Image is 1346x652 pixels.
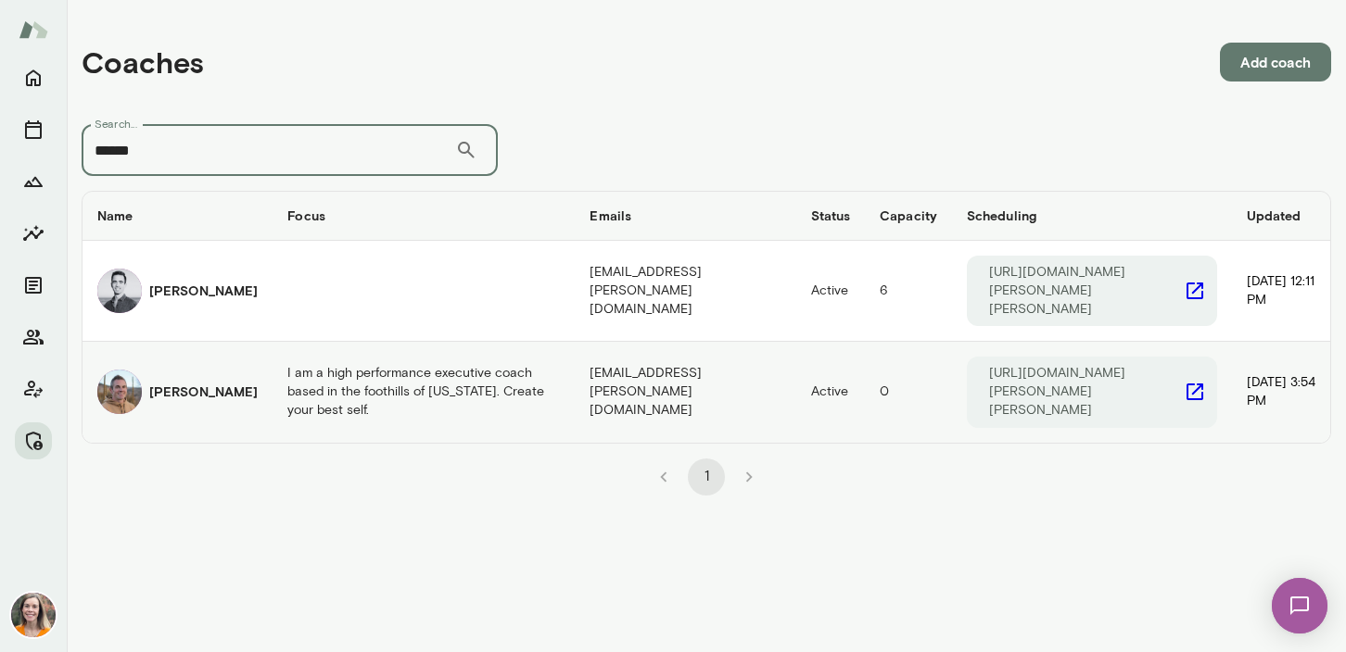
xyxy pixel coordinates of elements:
button: Insights [15,215,52,252]
table: coaches table [83,192,1330,442]
button: Home [15,59,52,96]
button: Add coach [1220,43,1331,81]
div: pagination [82,444,1331,495]
img: Carrie Kelly [11,593,56,637]
h6: [PERSON_NAME] [149,382,258,401]
td: 6 [865,241,952,342]
h6: Status [811,207,851,225]
td: I am a high performance executive coach based in the foothills of [US_STATE]. Create your best self. [273,342,575,442]
p: [URL][DOMAIN_NAME][PERSON_NAME][PERSON_NAME] [989,364,1184,420]
h6: Scheduling [967,207,1217,225]
h6: Updated [1247,207,1315,225]
button: Manage [15,422,52,459]
td: [EMAIL_ADDRESS][PERSON_NAME][DOMAIN_NAME] [575,241,795,342]
td: [DATE] 3:54 PM [1232,342,1330,442]
img: Adam Lurie [97,269,142,313]
td: Active [796,241,866,342]
h6: Emails [590,207,781,225]
h6: Focus [287,207,560,225]
button: Sessions [15,111,52,148]
button: Documents [15,267,52,304]
td: Active [796,342,866,442]
button: page 1 [688,458,725,495]
td: 0 [865,342,952,442]
nav: pagination navigation [642,458,770,495]
h6: [PERSON_NAME] [149,282,258,300]
td: [EMAIL_ADDRESS][PERSON_NAME][DOMAIN_NAME] [575,342,795,442]
button: Members [15,319,52,356]
button: Growth Plan [15,163,52,200]
label: Search... [95,116,137,132]
p: [URL][DOMAIN_NAME][PERSON_NAME][PERSON_NAME] [989,263,1184,319]
img: Adam Griffin [97,370,142,414]
td: [DATE] 12:11 PM [1232,241,1330,342]
h6: Capacity [880,207,937,225]
h4: Coaches [82,44,204,80]
img: Mento [19,12,48,47]
button: Client app [15,370,52,407]
h6: Name [97,207,258,225]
